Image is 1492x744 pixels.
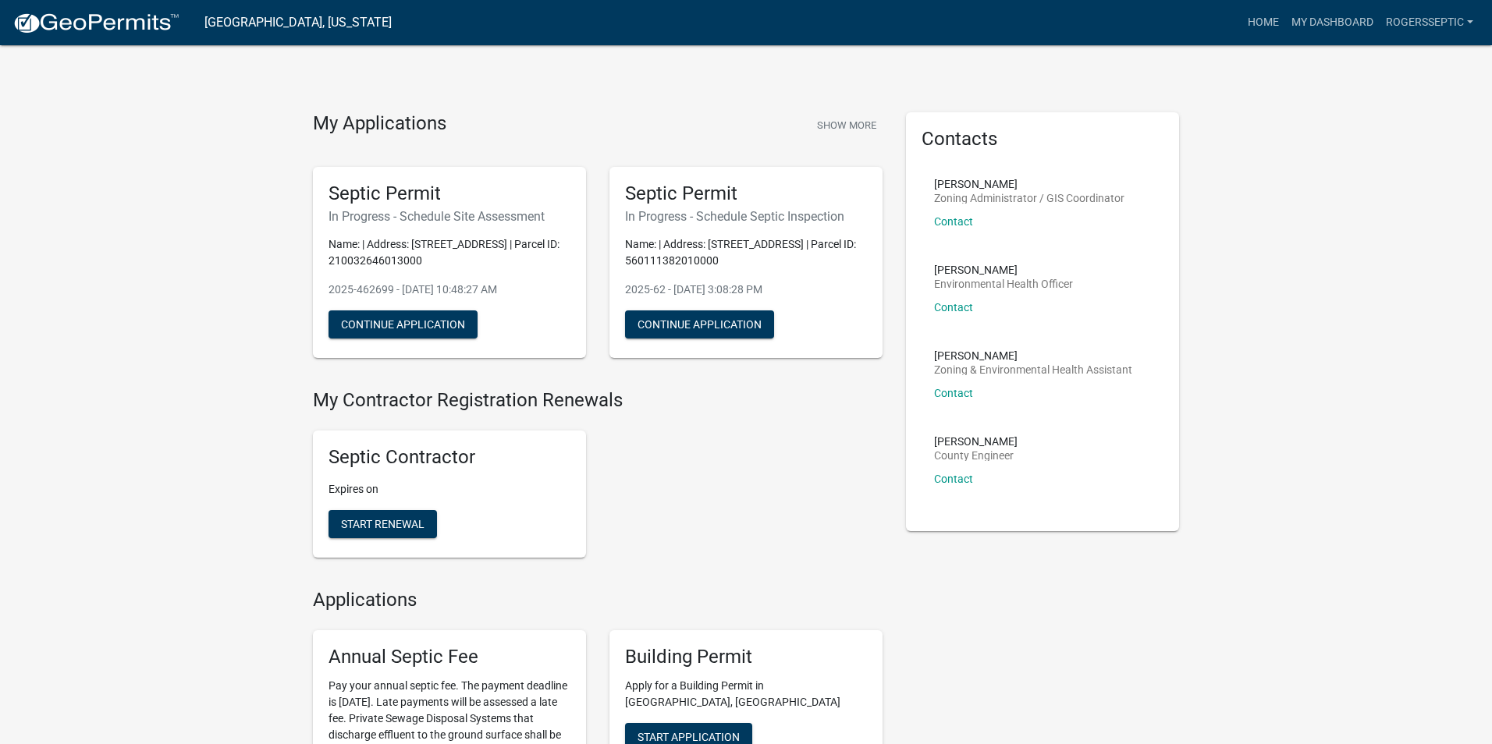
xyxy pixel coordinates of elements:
p: Zoning & Environmental Health Assistant [934,364,1132,375]
p: Expires on [329,481,570,498]
a: Contact [934,473,973,485]
h5: Septic Permit [625,182,867,205]
a: Home [1242,8,1285,37]
p: County Engineer [934,450,1018,461]
h5: Annual Septic Fee [329,646,570,668]
a: My Dashboard [1285,8,1380,37]
a: Contact [934,301,973,314]
button: Show More [811,112,883,138]
h4: My Contractor Registration Renewals [313,389,883,412]
wm-registration-list-section: My Contractor Registration Renewals [313,389,883,570]
h5: Contacts [922,128,1163,151]
p: [PERSON_NAME] [934,350,1132,361]
p: Apply for a Building Permit in [GEOGRAPHIC_DATA], [GEOGRAPHIC_DATA] [625,678,867,710]
h5: Septic Permit [329,182,570,205]
a: Contact [934,215,973,228]
p: [PERSON_NAME] [934,179,1124,190]
p: Name: | Address: [STREET_ADDRESS] | Parcel ID: 560111382010000 [625,236,867,269]
p: [PERSON_NAME] [934,436,1018,447]
p: 2025-62 - [DATE] 3:08:28 PM [625,282,867,298]
button: Continue Application [329,310,478,338]
span: Start Application [638,730,740,742]
h6: In Progress - Schedule Site Assessment [329,209,570,224]
p: Environmental Health Officer [934,278,1073,289]
a: [GEOGRAPHIC_DATA], [US_STATE] [204,9,392,36]
a: rogersseptic [1380,8,1480,37]
button: Continue Application [625,310,774,338]
p: 2025-462699 - [DATE] 10:48:27 AM [329,282,570,298]
h4: My Applications [313,112,446,136]
a: Contact [934,387,973,399]
p: Name: | Address: [STREET_ADDRESS] | Parcel ID: 210032646013000 [329,236,570,269]
h5: Septic Contractor [329,446,570,469]
p: Zoning Administrator / GIS Coordinator [934,193,1124,204]
span: Start Renewal [341,518,425,530]
p: [PERSON_NAME] [934,264,1073,275]
button: Start Renewal [329,510,437,538]
h6: In Progress - Schedule Septic Inspection [625,209,867,224]
h4: Applications [313,589,883,611]
h5: Building Permit [625,646,867,668]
